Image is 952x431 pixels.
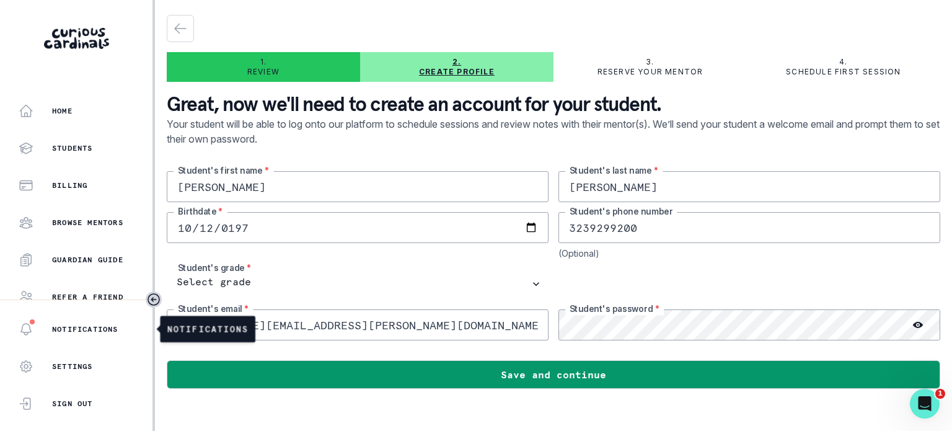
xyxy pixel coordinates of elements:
p: Browse Mentors [52,218,123,228]
span: 1 [935,389,945,399]
p: Create profile [419,67,495,77]
p: Settings [52,362,93,371]
p: Guardian Guide [52,255,123,265]
p: 4. [839,57,847,67]
p: 1. [260,57,267,67]
iframe: Intercom live chat [910,389,940,419]
p: Great, now we'll need to create an account for your student. [167,92,940,117]
p: Notifications [52,324,118,334]
p: Refer a friend [52,292,123,302]
div: (Optional) [558,248,940,259]
p: Schedule first session [786,67,901,77]
p: Review [247,67,280,77]
p: 3. [646,57,654,67]
p: Sign Out [52,399,93,409]
p: Reserve your mentor [597,67,703,77]
keeper-lock: Open Keeper Popup [524,318,539,332]
button: Save and continue [167,360,940,389]
keeper-lock: Open Keeper Popup [524,179,539,194]
p: 2. [452,57,461,67]
p: Your student will be able to log onto our platform to schedule sessions and review notes with the... [167,117,940,171]
button: Toggle sidebar [146,291,162,308]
